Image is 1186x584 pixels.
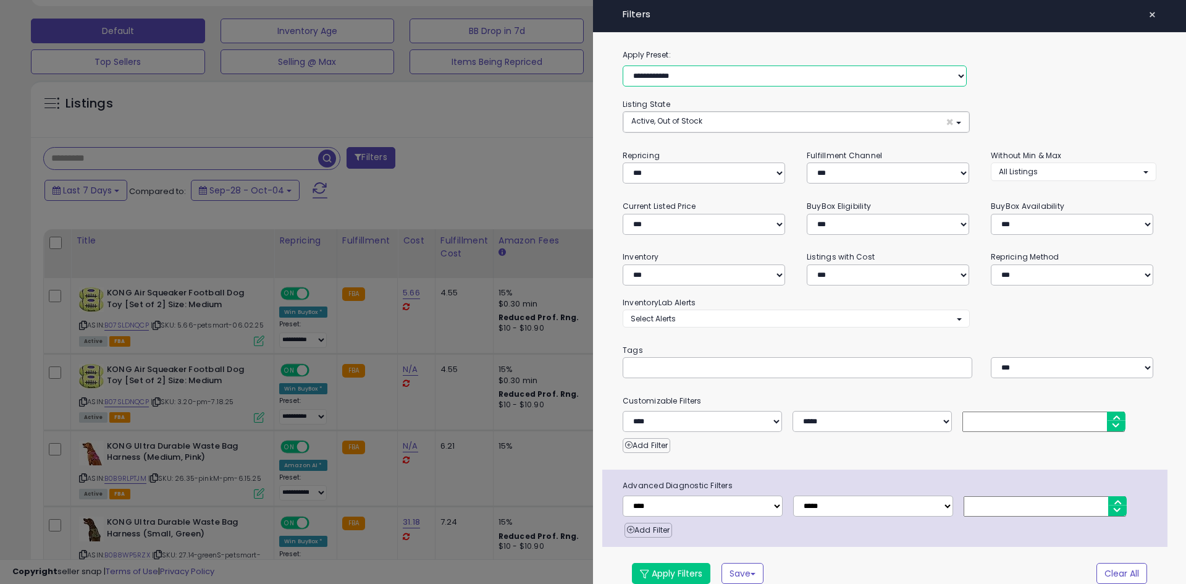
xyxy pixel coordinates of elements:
[623,297,696,308] small: InventoryLab Alerts
[631,313,676,324] span: Select Alerts
[991,201,1064,211] small: BuyBox Availability
[632,563,710,584] button: Apply Filters
[807,150,882,161] small: Fulfillment Channel
[1096,563,1147,584] button: Clear All
[991,150,1062,161] small: Without Min & Max
[946,116,954,129] span: ×
[623,201,696,211] small: Current Listed Price
[623,150,660,161] small: Repricing
[613,344,1166,357] small: Tags
[721,563,763,584] button: Save
[999,166,1038,177] span: All Listings
[623,252,658,262] small: Inventory
[991,163,1156,180] button: All Listings
[623,99,670,109] small: Listing State
[625,523,672,538] button: Add Filter
[613,479,1167,493] span: Advanced Diagnostic Filters
[991,252,1059,262] small: Repricing Method
[807,201,871,211] small: BuyBox Eligibility
[631,116,702,126] span: Active, Out of Stock
[623,438,670,453] button: Add Filter
[613,48,1166,62] label: Apply Preset:
[623,112,969,132] button: Active, Out of Stock ×
[807,252,875,262] small: Listings with Cost
[623,310,970,328] button: Select Alerts
[1148,6,1156,23] span: ×
[613,394,1166,408] small: Customizable Filters
[1143,6,1161,23] button: ×
[623,9,1156,20] h4: Filters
